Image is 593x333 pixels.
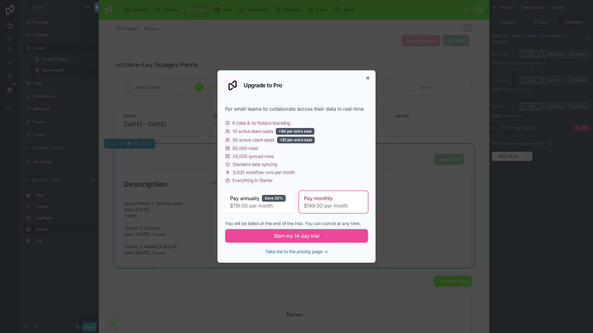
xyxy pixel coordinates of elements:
span: 50,000 rows [233,145,258,151]
span: Standard data syncing [233,161,277,167]
span: 6 roles & no Noloco branding [233,120,290,126]
div: +$6 per extra seat [276,128,314,135]
span: 50 active client seats [233,137,275,143]
button: Start my 14 day trial [225,229,368,243]
div: +$1 per extra seat [277,137,315,143]
span: Pay monthly [304,195,333,202]
span: $119.00 per month [230,202,289,209]
div: Save 20% [262,195,286,202]
span: 10 active team seats [233,128,273,134]
span: Pay annually [230,195,259,202]
span: Start my 14 day trial [274,232,319,240]
button: Take me to the pricing page → [265,249,328,255]
div: You will be billed at the end of the trial. You can cancel at any time. [225,220,368,227]
span: 3,000 workflow runs per month [233,169,295,175]
span: Everything in Starter [233,177,273,183]
h2: Upgrade to Pro [244,83,282,88]
span: 25,000 synced rows [233,153,274,159]
span: $149.00 per month [304,202,363,209]
div: For small teams to collaborate across their data in real-time [225,105,368,113]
